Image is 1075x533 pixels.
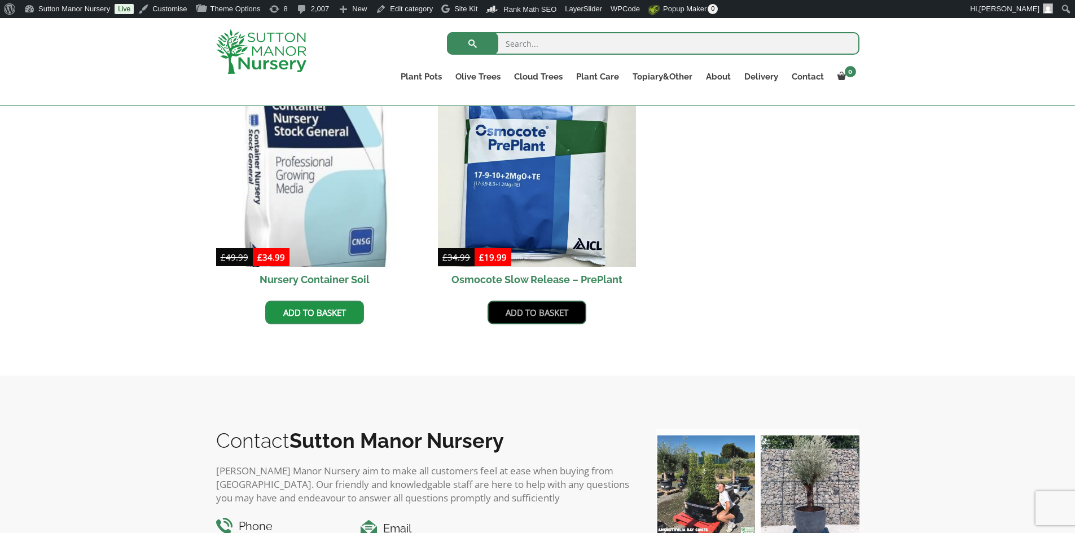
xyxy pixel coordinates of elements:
[479,252,484,263] span: £
[216,429,634,452] h2: Contact
[479,252,507,263] bdi: 19.99
[447,32,859,55] input: Search...
[216,29,306,74] img: logo
[216,267,414,292] h2: Nursery Container Soil
[449,69,507,85] a: Olive Trees
[216,69,414,293] a: Sale! Nursery Container Soil
[394,69,449,85] a: Plant Pots
[289,429,504,452] b: Sutton Manor Nursery
[442,252,470,263] bdi: 34.99
[488,301,586,324] a: Add to basket: “Osmocote Slow Release - PrePlant”
[845,66,856,77] span: 0
[831,69,859,85] a: 0
[438,267,636,292] h2: Osmocote Slow Release – PrePlant
[626,69,699,85] a: Topiary&Other
[569,69,626,85] a: Plant Care
[507,69,569,85] a: Cloud Trees
[257,252,285,263] bdi: 34.99
[699,69,738,85] a: About
[216,69,414,267] img: Nursery Container Soil
[503,5,556,14] span: Rank Math SEO
[221,252,226,263] span: £
[257,252,262,263] span: £
[438,69,636,267] img: Osmocote Slow Release - PrePlant
[979,5,1039,13] span: [PERSON_NAME]
[221,252,248,263] bdi: 49.99
[738,69,785,85] a: Delivery
[438,69,636,293] a: Sale! Osmocote Slow Release – PrePlant
[216,464,634,505] p: [PERSON_NAME] Manor Nursery aim to make all customers feel at ease when buying from [GEOGRAPHIC_D...
[454,5,477,13] span: Site Kit
[442,252,447,263] span: £
[708,4,718,14] span: 0
[785,69,831,85] a: Contact
[115,4,134,14] a: Live
[265,301,364,324] a: Add to basket: “Nursery Container Soil”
